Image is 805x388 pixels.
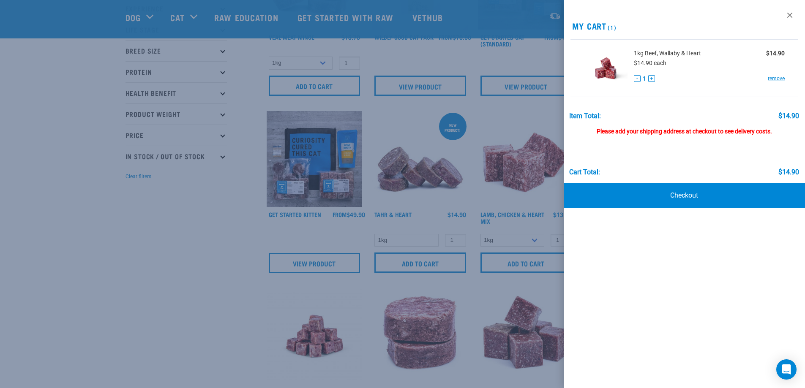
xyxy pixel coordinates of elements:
button: + [648,75,655,82]
a: remove [768,75,785,82]
span: (1) [606,26,616,29]
div: Item Total: [569,112,601,120]
div: $14.90 [778,168,799,176]
div: $14.90 [778,112,799,120]
img: Beef, Wallaby & Heart [584,46,628,90]
strong: $14.90 [766,50,785,57]
div: Cart total: [569,168,600,176]
button: - [634,75,641,82]
span: 1kg Beef, Wallaby & Heart [634,49,701,58]
div: Please add your shipping address at checkout to see delivery costs. [569,120,799,135]
span: $14.90 each [634,60,666,66]
span: 1 [643,74,646,83]
div: Open Intercom Messenger [776,359,797,380]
